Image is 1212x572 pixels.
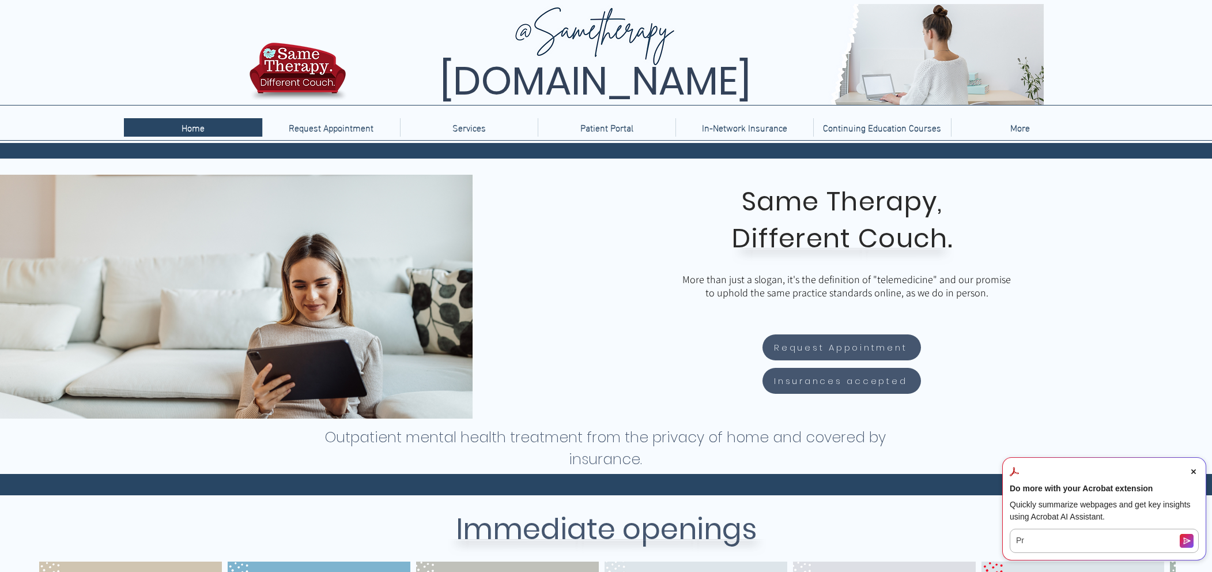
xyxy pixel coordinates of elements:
span: [DOMAIN_NAME] [440,54,751,108]
p: Home [176,118,210,137]
a: Request Appointment [262,118,400,137]
p: More than just a slogan, it's the definition of "telemedicine" and our promise to uphold the same... [679,273,1014,299]
span: Different Couch. [732,220,953,257]
h2: Immediate openings [324,507,889,551]
img: Same Therapy, Different Couch. TelebehavioralHealth.US [349,4,1044,105]
a: Insurances accepted [762,368,921,394]
p: Patient Portal [575,118,639,137]
p: In-Network Insurance [696,118,793,137]
div: Services [400,118,538,137]
span: Same Therapy, [742,183,943,220]
nav: Site [124,118,1089,137]
p: More [1005,118,1036,137]
p: Continuing Education Courses [817,118,947,137]
a: Continuing Education Courses [813,118,951,137]
img: TBH.US [246,41,349,109]
a: Home [124,118,262,137]
p: Services [447,118,492,137]
p: Request Appointment [283,118,379,137]
a: Request Appointment [762,334,921,360]
a: In-Network Insurance [675,118,813,137]
span: Request Appointment [774,341,907,354]
span: Insurances accepted [774,374,907,387]
h1: Outpatient mental health treatment from the privacy of home and covered by insurance. [324,427,887,471]
a: Patient Portal [538,118,675,137]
